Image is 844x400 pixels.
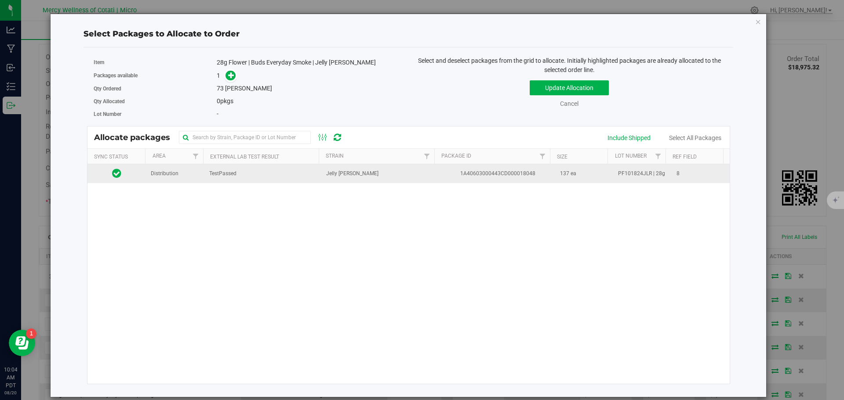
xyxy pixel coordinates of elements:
[84,28,733,40] div: Select Packages to Allocate to Order
[608,133,651,143] div: Include Shipped
[94,110,217,118] label: Lot Number
[94,133,179,142] span: Allocate packages
[210,154,279,160] a: External Lab Test Result
[209,169,236,178] span: TestPassed
[326,153,344,159] a: Strain
[326,169,378,178] span: Jelly [PERSON_NAME]
[217,72,220,79] span: 1
[535,149,550,164] a: Filter
[94,97,217,105] label: Qty Allocated
[217,97,220,105] span: 0
[618,169,665,178] span: PF101824JLR | 28g
[669,134,721,141] a: Select All Packages
[217,85,224,92] span: 73
[94,154,128,160] a: Sync Status
[557,154,568,160] a: Size
[151,169,178,178] span: Distribution
[673,154,697,160] a: Ref Field
[560,100,578,107] a: Cancel
[441,153,471,159] a: Package Id
[225,85,272,92] span: [PERSON_NAME]
[217,58,402,67] div: 28g Flower | Buds Everyday Smoke | Jelly [PERSON_NAME]
[179,131,311,144] input: Search by Strain, Package ID or Lot Number
[418,57,721,73] span: Select and deselect packages from the grid to allocate. Initially highlighted packages are alread...
[217,97,233,105] span: pkgs
[94,72,217,79] label: Packages available
[420,149,434,164] a: Filter
[530,80,609,95] button: Update Allocation
[677,169,680,178] span: 8
[94,58,217,66] label: Item
[153,153,166,159] a: Area
[560,169,576,178] span: 137 ea
[188,149,203,164] a: Filter
[615,153,647,159] a: Lot Number
[9,330,35,356] iframe: Resource center
[26,328,36,339] iframe: Resource center unread badge
[443,169,549,178] span: 1A40603000443CD000018048
[94,85,217,93] label: Qty Ordered
[217,110,218,117] span: -
[112,167,121,180] span: In Sync
[651,149,666,164] a: Filter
